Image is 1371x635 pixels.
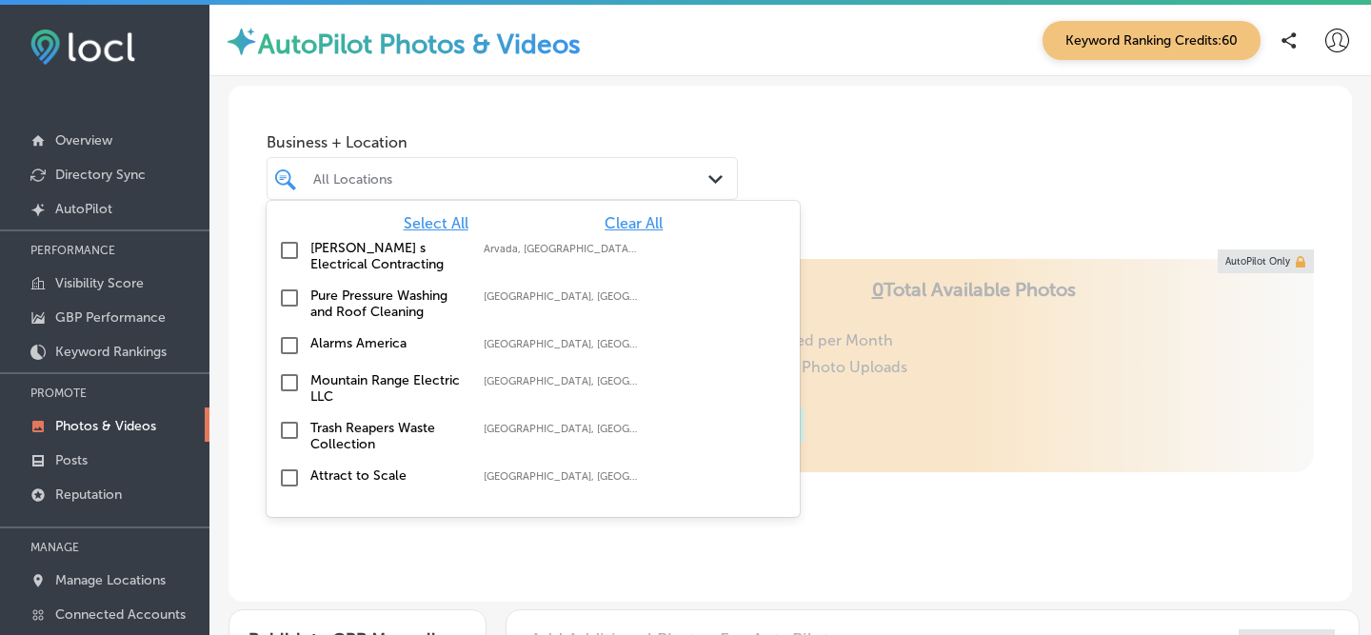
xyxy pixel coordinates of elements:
label: Arvada, CO, USA | Denver, CO, USA | Littleton, CO, USA | Broomfield, CO, USA | Louisville, CO, US... [484,243,638,255]
span: Business + Location [267,133,738,151]
label: Attract to Scale [310,467,465,484]
label: Pure Pressure Washing and Roof Cleaning [310,288,465,320]
label: Cobb County, GA, USA | Cherokee County, GA, USA | Paulding County, GA, USA [484,290,638,303]
p: GBP Performance [55,309,166,326]
label: Dallas, GA, USA | Acworth, GA, USA | Kennesaw, GA, USA | Hiram, GA 30141, USA | Dallas, GA 30157,... [484,423,638,435]
span: Keyword Ranking Credits: 60 [1043,21,1261,60]
label: AutoPilot Photos & Videos [258,29,581,60]
p: Reputation [55,486,122,503]
label: Atlanta, GA, USA | Cobb County, GA, USA | Dawson, GA 39842, USA | Fayetteville, GA, USA | Clayton... [484,338,638,350]
img: autopilot-icon [225,25,258,58]
div: All Locations [313,170,710,187]
label: Denver, CO, USA | Brighton, CO, USA | Thornton, CO, USA [484,375,638,387]
p: Directory Sync [55,167,146,183]
label: Leyva s Electrical Contracting [310,240,465,272]
span: Clear All [605,214,663,232]
p: Photos & Videos [55,418,156,434]
label: Cobb County, GA, USA | Hall County, GA, USA | Henry County, GA, USA | Barrow County, GA, USA | Ba... [484,470,638,483]
span: Select All [404,214,468,232]
p: Keyword Rankings [55,344,167,360]
p: Manage Locations [55,572,166,588]
img: fda3e92497d09a02dc62c9cd864e3231.png [30,30,135,65]
p: Overview [55,132,112,149]
label: Mountain Range Electric LLC [310,372,465,405]
label: Trash Reapers Waste Collection [310,420,465,452]
p: AutoPilot [55,201,112,217]
label: Alarms America [310,335,465,351]
p: Visibility Score [55,275,144,291]
p: Connected Accounts [55,606,186,623]
p: Posts [55,452,88,468]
